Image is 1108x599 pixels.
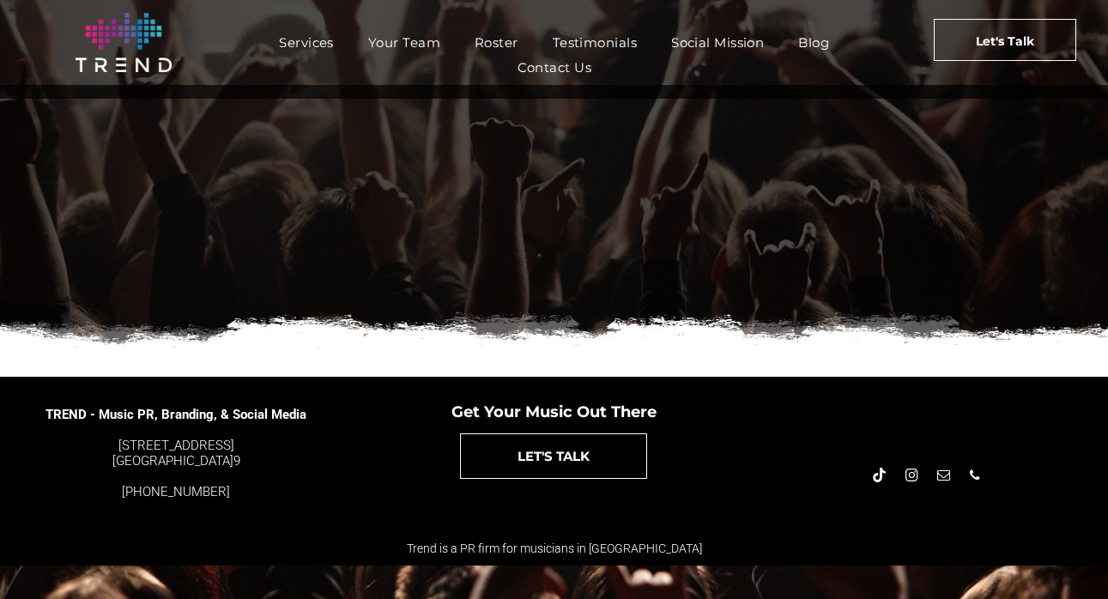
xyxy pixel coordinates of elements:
[262,30,351,55] a: Services
[122,484,230,499] a: [PHONE_NUMBER]
[457,30,536,55] a: Roster
[976,20,1034,63] span: Let's Talk
[451,402,657,421] span: Get Your Music Out There
[934,19,1076,61] a: Let's Talk
[407,542,702,555] span: Trend is a PR firm for musicians in [GEOGRAPHIC_DATA]
[45,407,306,422] span: TREND - Music PR, Branding, & Social Media
[45,438,308,469] div: 9
[500,55,609,80] a: Contact Us
[870,466,889,489] a: Tiktok
[112,438,234,469] font: [STREET_ADDRESS] [GEOGRAPHIC_DATA]
[934,466,953,489] a: email
[781,30,846,55] a: Blog
[902,466,921,489] a: instagram
[460,433,647,479] a: LET'S TALK
[518,434,590,478] span: LET'S TALK
[112,438,234,469] a: [STREET_ADDRESS][GEOGRAPHIC_DATA]
[76,13,172,72] img: logo
[966,466,984,489] a: phone
[351,30,457,55] a: Your Team
[536,30,654,55] a: Testimonials
[654,30,781,55] a: Social Mission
